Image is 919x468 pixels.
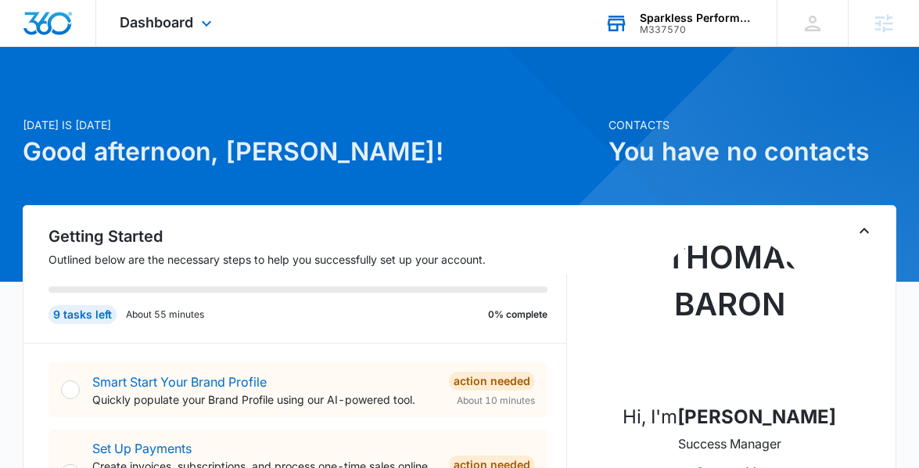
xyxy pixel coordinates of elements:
[48,305,117,324] div: 9 tasks left
[449,372,535,391] div: Action Needed
[640,24,754,35] div: account id
[677,405,836,428] strong: [PERSON_NAME]
[457,394,535,408] span: About 10 minutes
[23,117,598,133] p: [DATE] is [DATE]
[652,234,808,391] img: Thomas Baron
[640,12,754,24] div: account name
[92,391,436,408] p: Quickly populate your Brand Profile using our AI-powered tool.
[608,117,896,133] p: Contacts
[855,221,874,240] button: Toggle Collapse
[488,308,547,322] p: 0% complete
[23,133,598,171] h1: Good afternoon, [PERSON_NAME]!
[126,308,204,322] p: About 55 minutes
[608,133,896,171] h1: You have no contacts
[48,225,566,248] h2: Getting Started
[92,374,267,390] a: Smart Start Your Brand Profile
[623,403,836,431] p: Hi, I'm
[92,441,192,456] a: Set Up Payments
[48,251,566,268] p: Outlined below are the necessary steps to help you successfully set up your account.
[120,14,193,31] span: Dashboard
[678,434,781,453] p: Success Manager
